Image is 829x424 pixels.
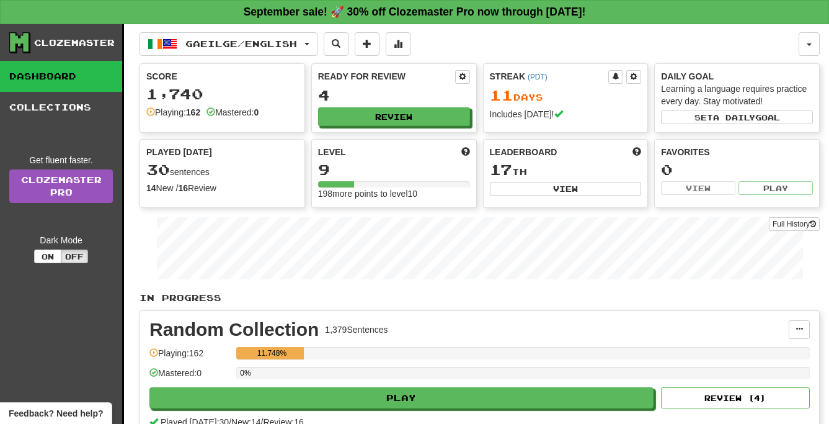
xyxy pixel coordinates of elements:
[146,70,298,83] div: Score
[661,181,735,195] button: View
[386,32,410,56] button: More stats
[661,83,813,107] div: Learning a language requires practice every day. Stay motivated!
[324,32,348,56] button: Search sentences
[34,250,61,263] button: On
[490,161,512,178] span: 17
[206,106,259,119] div: Mastered:
[9,154,113,166] div: Get fluent faster.
[149,347,230,368] div: Playing: 162
[490,108,642,120] div: Includes [DATE]!
[146,86,298,102] div: 1,740
[661,387,810,408] button: Review (4)
[146,146,212,158] span: Played [DATE]
[738,181,813,195] button: Play
[490,146,557,158] span: Leaderboard
[661,146,813,158] div: Favorites
[186,107,200,117] strong: 162
[149,320,319,339] div: Random Collection
[61,250,88,263] button: Off
[146,182,298,194] div: New / Review
[490,70,609,83] div: Streak
[254,107,259,117] strong: 0
[713,113,755,122] span: a daily
[185,38,297,49] span: Gaeilge / English
[140,292,820,304] p: In Progress
[9,169,113,203] a: ClozemasterPro
[355,32,379,56] button: Add sentence to collection
[528,73,547,81] a: (PDT)
[661,70,813,83] div: Daily Goal
[318,88,470,103] div: 4
[318,70,455,83] div: Ready for Review
[140,32,317,56] button: Gaeilge/English
[461,146,470,158] span: Score more points to level up
[9,407,103,420] span: Open feedback widget
[318,162,470,178] div: 9
[146,162,298,178] div: sentences
[34,37,115,49] div: Clozemaster
[661,162,813,178] div: 0
[146,106,200,119] div: Playing:
[769,217,820,231] button: Full History
[632,146,641,158] span: This week in points, UTC
[244,6,586,18] strong: September sale! 🚀 30% off Clozemaster Pro now through [DATE]!
[318,146,346,158] span: Level
[149,387,654,408] button: Play
[240,347,303,359] div: 11.748%
[146,161,170,178] span: 30
[178,183,188,193] strong: 16
[490,86,513,104] span: 11
[146,183,156,193] strong: 14
[661,111,813,124] button: Seta dailygoal
[490,162,642,178] div: th
[490,182,642,196] button: View
[325,323,388,336] div: 1,379 Sentences
[9,234,113,246] div: Dark Mode
[318,107,470,126] button: Review
[318,187,470,200] div: 198 more points to level 10
[490,88,642,104] div: Day s
[149,367,230,387] div: Mastered: 0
